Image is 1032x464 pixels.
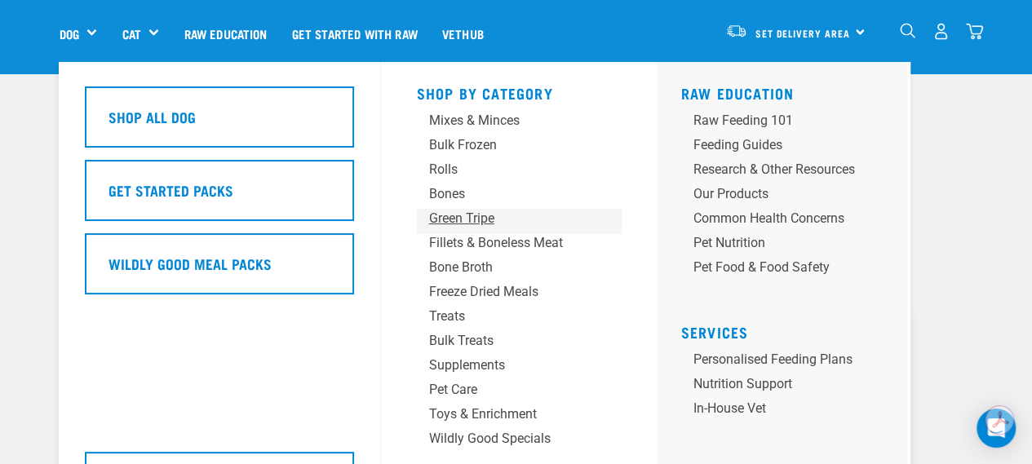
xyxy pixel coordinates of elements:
[85,86,354,160] a: Shop All Dog
[171,1,279,66] a: Raw Education
[681,111,894,135] a: Raw Feeding 101
[429,258,582,277] div: Bone Broth
[417,184,621,209] a: Bones
[429,307,582,326] div: Treats
[417,209,621,233] a: Green Tripe
[280,1,430,66] a: Get started with Raw
[755,30,850,36] span: Set Delivery Area
[693,184,855,204] div: Our Products
[429,233,582,253] div: Fillets & Boneless Meat
[417,233,621,258] a: Fillets & Boneless Meat
[417,429,621,453] a: Wildly Good Specials
[429,160,582,179] div: Rolls
[693,135,855,155] div: Feeding Guides
[693,258,855,277] div: Pet Food & Food Safety
[417,331,621,356] a: Bulk Treats
[430,1,496,66] a: Vethub
[681,324,894,337] h5: Services
[693,209,855,228] div: Common Health Concerns
[417,380,621,404] a: Pet Care
[693,111,855,130] div: Raw Feeding 101
[429,380,582,400] div: Pet Care
[681,350,894,374] a: Personalised Feeding Plans
[85,160,354,233] a: Get Started Packs
[681,160,894,184] a: Research & Other Resources
[932,23,950,40] img: user.png
[417,258,621,282] a: Bone Broth
[417,111,621,135] a: Mixes & Minces
[681,374,894,399] a: Nutrition Support
[417,282,621,307] a: Freeze Dried Meals
[417,356,621,380] a: Supplements
[429,209,582,228] div: Green Tripe
[417,307,621,331] a: Treats
[429,331,582,351] div: Bulk Treats
[681,258,894,282] a: Pet Food & Food Safety
[417,160,621,184] a: Rolls
[429,404,582,424] div: Toys & Enrichment
[681,135,894,160] a: Feeding Guides
[977,409,1016,448] div: Open Intercom Messenger
[681,399,894,423] a: In-house vet
[429,356,582,375] div: Supplements
[85,233,354,307] a: Wildly Good Meal Packs
[429,282,582,302] div: Freeze Dried Meals
[429,111,582,130] div: Mixes & Minces
[417,135,621,160] a: Bulk Frozen
[693,233,855,253] div: Pet Nutrition
[109,253,272,274] h5: Wildly Good Meal Packs
[681,209,894,233] a: Common Health Concerns
[966,23,983,40] img: home-icon@2x.png
[109,179,233,201] h5: Get Started Packs
[725,24,747,38] img: van-moving.png
[693,160,855,179] div: Research & Other Resources
[429,429,582,449] div: Wildly Good Specials
[109,106,196,127] h5: Shop All Dog
[417,85,621,98] h5: Shop By Category
[900,23,915,38] img: home-icon-1@2x.png
[429,135,582,155] div: Bulk Frozen
[681,89,795,97] a: Raw Education
[429,184,582,204] div: Bones
[122,24,140,43] a: Cat
[681,233,894,258] a: Pet Nutrition
[417,404,621,429] a: Toys & Enrichment
[681,184,894,209] a: Our Products
[60,24,79,43] a: Dog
